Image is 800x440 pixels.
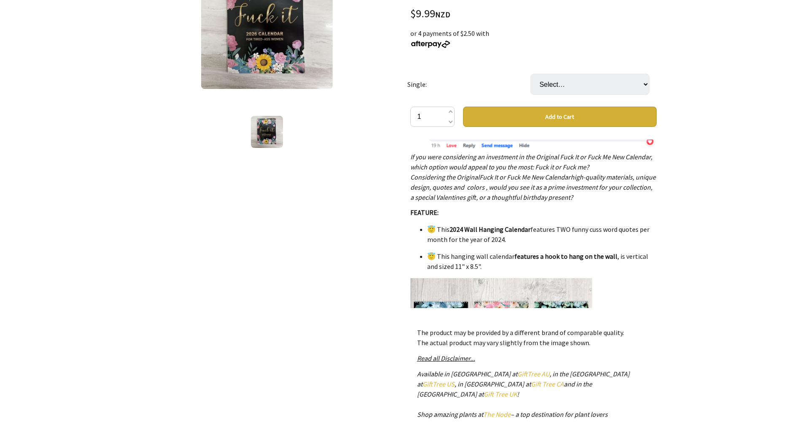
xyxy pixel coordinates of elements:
span: If you were considering an investment in the Original Fuck It or Fuck Me New Calendar, which opti... [410,153,656,201]
strong: FEATURE: [410,208,439,217]
a: Read all Disclaimer... [417,354,475,362]
a: Gift Tree UK [484,390,517,398]
li: 😇 This hanging wall calendar , is vertical and sized 11" x 8.5". [427,251,657,271]
img: The Original 2026 Calendar for Tired-Ass Women,Fuck It [251,116,283,148]
button: Add to Cart [463,107,657,127]
em: Available in [GEOGRAPHIC_DATA] at , in the [GEOGRAPHIC_DATA] at , in [GEOGRAPHIC_DATA] at and in ... [417,370,630,419]
td: Single: [407,62,531,107]
span: Fuck It or Fuck Me New Calendar [479,173,571,181]
a: GiftTree AU [517,370,549,378]
li: 😇 This features TWO funny cuss word quotes per month for the year of 2024. [427,224,657,244]
span: NZD [435,10,450,19]
a: The Node [483,410,511,419]
p: The product may be provided by a different brand of comparable quality. The actual product may va... [417,327,650,348]
img: Afterpay [410,40,451,48]
a: Gift Tree CA [531,380,564,388]
strong: features a hook to hang on the wall [514,252,617,260]
div: $9.99 [410,8,657,20]
a: GiftTree US [423,380,455,388]
strong: 2024 Wall Hanging Calendar [450,225,531,233]
div: or 4 payments of $2.50 with [410,28,657,48]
